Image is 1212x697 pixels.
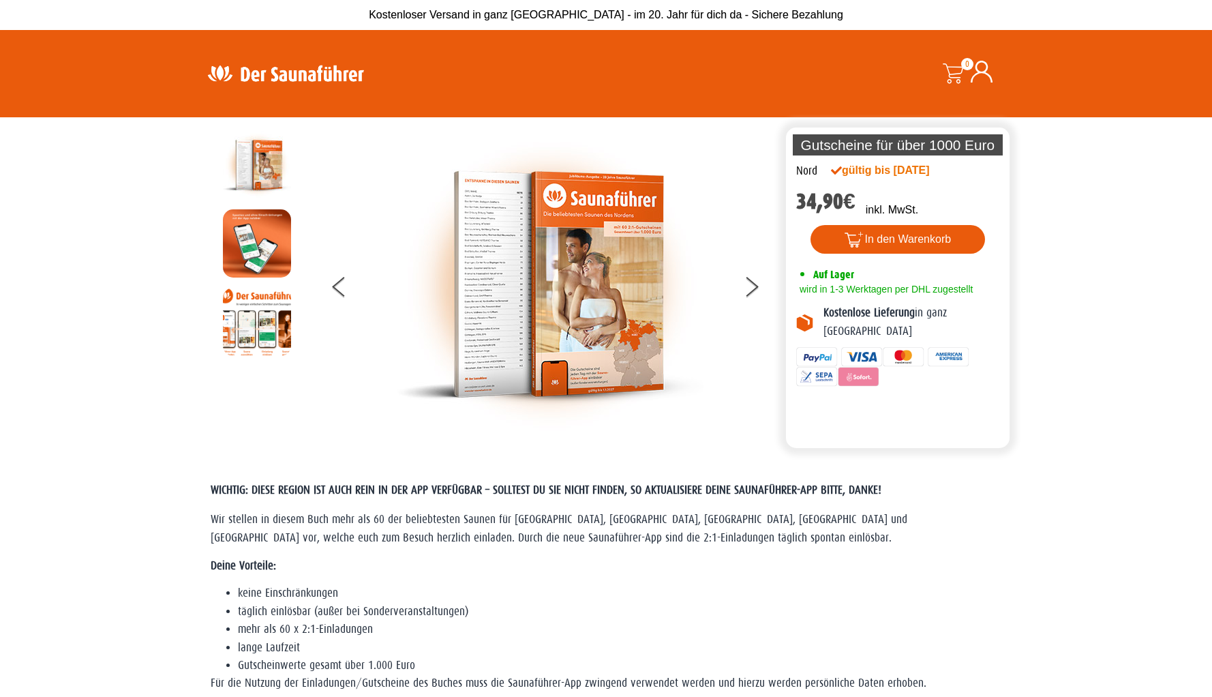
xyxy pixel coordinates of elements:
[831,162,959,179] div: gültig bis [DATE]
[397,131,703,438] img: der-saunafuehrer-2025-nord
[238,639,1001,657] li: lange Laufzeit
[211,559,276,572] strong: Deine Vorteile:
[238,657,1001,674] li: Gutscheinwerte gesamt über 1.000 Euro
[211,484,881,496] span: WICHTIG: DIESE REGION IST AUCH REIN IN DER APP VERFÜGBAR – SOLLTEST DU SIE NICHT FINDEN, SO AKTUA...
[211,513,907,544] span: Wir stellen in diesem Buch mehr als 60 der beliebtesten Saunen für [GEOGRAPHIC_DATA], [GEOGRAPHIC...
[369,9,843,20] span: Kostenloser Versand in ganz [GEOGRAPHIC_DATA] - im 20. Jahr für dich da - Sichere Bezahlung
[238,584,1001,602] li: keine Einschränkungen
[823,306,915,319] b: Kostenlose Lieferung
[810,225,986,254] button: In den Warenkorb
[843,189,855,214] span: €
[796,162,817,180] div: Nord
[961,58,973,70] span: 0
[796,189,855,214] bdi: 34,90
[813,268,854,281] span: Auf Lager
[793,134,1003,155] p: Gutscheine für über 1000 Euro
[238,603,1001,621] li: täglich einlösbar (außer bei Sonderveranstaltungen)
[238,621,1001,638] li: mehr als 60 x 2:1-Einladungen
[866,202,918,218] p: inkl. MwSt.
[823,304,999,340] p: in ganz [GEOGRAPHIC_DATA]
[211,674,1001,692] p: Für die Nutzung der Einladungen/Gutscheine des Buches muss die Saunaführer-App zwingend verwendet...
[223,209,291,278] img: MOCKUP-iPhone_regional
[796,284,973,295] span: wird in 1-3 Werktagen per DHL zugestellt
[223,288,291,356] img: Anleitung7tn
[223,131,291,199] img: der-saunafuehrer-2025-nord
